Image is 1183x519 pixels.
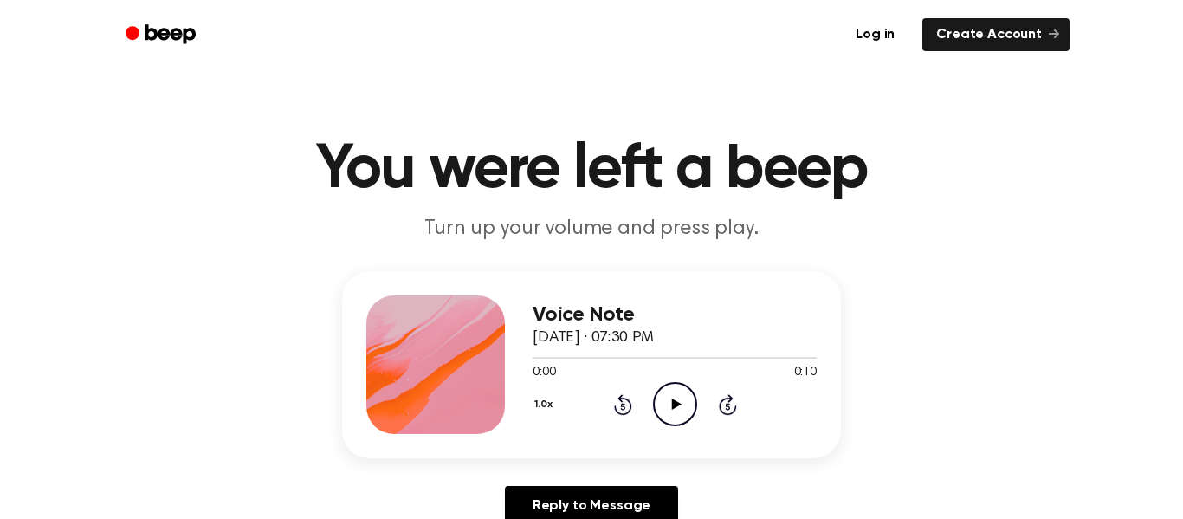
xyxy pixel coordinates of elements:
a: Beep [113,18,211,52]
h3: Voice Note [533,303,817,327]
span: [DATE] · 07:30 PM [533,330,654,346]
span: 0:00 [533,364,555,382]
a: Create Account [922,18,1070,51]
h1: You were left a beep [148,139,1035,201]
a: Log in [838,15,912,55]
span: 0:10 [794,364,817,382]
button: 1.0x [533,390,559,419]
p: Turn up your volume and press play. [259,215,924,243]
